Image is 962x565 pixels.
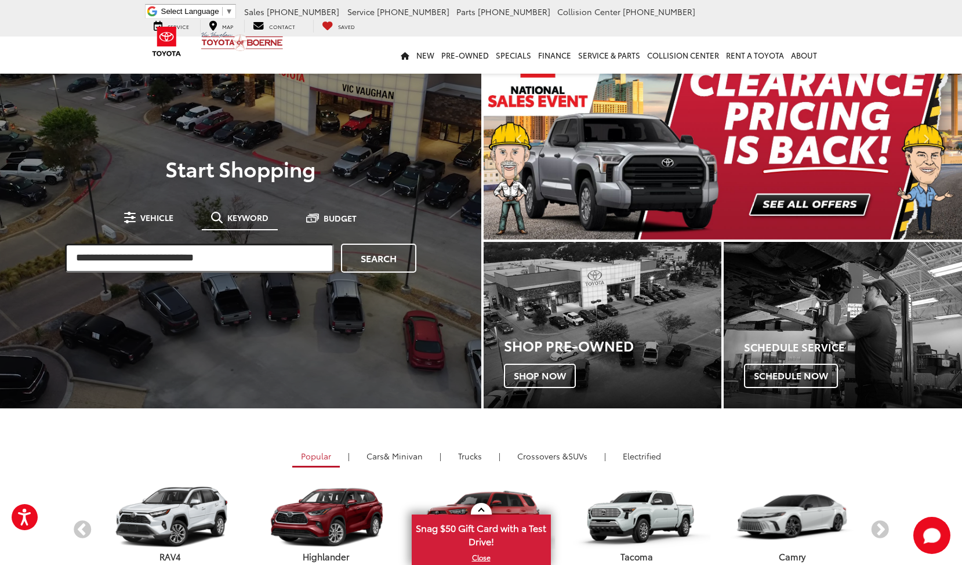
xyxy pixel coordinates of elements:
[718,486,866,549] img: Toyota Camry
[226,7,233,16] span: ▼
[96,486,244,549] img: Toyota RAV4
[787,37,821,74] a: About
[504,364,576,388] span: Shop Now
[517,450,568,462] span: Crossovers &
[724,242,962,409] div: Toyota
[93,550,248,563] p: RAV4
[614,446,670,466] a: Electrified
[244,20,304,32] a: Contact
[496,450,503,462] li: |
[338,23,355,30] span: Saved
[890,60,962,216] button: Click to view next picture.
[407,486,555,549] img: Toyota 4Runner
[145,23,188,60] img: Toyota
[345,450,353,462] li: |
[644,37,723,74] a: Collision Center
[413,37,438,74] a: New
[384,450,423,462] span: & Minivan
[347,6,375,17] span: Service
[484,242,722,409] a: Shop Pre-Owned Shop Now
[492,37,535,74] a: Specials
[562,486,710,549] img: Toyota Tacoma
[72,520,93,540] button: Previous
[456,6,475,17] span: Parts
[478,6,550,17] span: [PHONE_NUMBER]
[744,342,962,353] h4: Schedule Service
[145,20,198,32] a: Service
[248,550,404,563] p: Highlander
[404,550,559,563] p: 4Runner
[484,242,722,409] div: Toyota
[913,517,950,554] button: Toggle Chat Window
[252,486,400,549] img: Toyota Highlander
[509,446,596,466] a: SUVs
[49,157,433,180] p: Start Shopping
[292,446,340,468] a: Popular
[438,37,492,74] a: Pre-Owned
[714,550,870,563] p: Camry
[623,6,695,17] span: [PHONE_NUMBER]
[397,37,413,74] a: Home
[200,20,242,32] a: Map
[313,20,364,32] a: My Saved Vehicles
[437,450,444,462] li: |
[535,37,575,74] a: Finance
[324,214,357,222] span: Budget
[744,364,838,388] span: Schedule Now
[557,6,620,17] span: Collision Center
[222,7,223,16] span: ​
[601,450,609,462] li: |
[870,520,890,540] button: Next
[201,31,284,52] img: Vic Vaughan Toyota of Boerne
[227,213,268,222] span: Keyword
[377,6,449,17] span: [PHONE_NUMBER]
[244,6,264,17] span: Sales
[140,213,173,222] span: Vehicle
[341,244,416,273] a: Search
[267,6,339,17] span: [PHONE_NUMBER]
[413,516,550,551] span: Snag $50 Gift Card with a Test Drive!
[484,60,556,216] button: Click to view previous picture.
[161,7,233,16] a: Select Language​
[449,446,491,466] a: Trucks
[358,446,431,466] a: Cars
[161,7,219,16] span: Select Language
[504,338,722,353] h3: Shop Pre-Owned
[575,37,644,74] a: Service & Parts: Opens in a new tab
[913,517,950,554] svg: Start Chat
[724,242,962,409] a: Schedule Service Schedule Now
[559,550,714,563] p: Tacoma
[723,37,787,74] a: Rent a Toyota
